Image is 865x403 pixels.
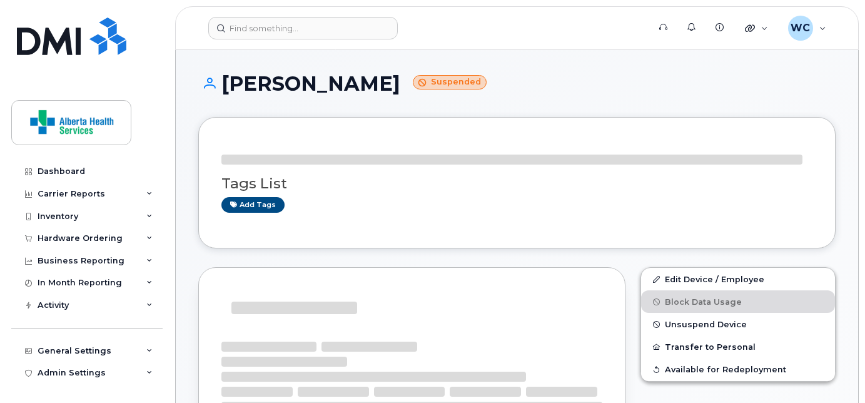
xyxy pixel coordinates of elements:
h3: Tags List [221,176,812,191]
button: Available for Redeployment [641,358,835,380]
button: Unsuspend Device [641,313,835,335]
button: Block Data Usage [641,290,835,313]
span: Available for Redeployment [665,365,786,374]
a: Add tags [221,197,285,213]
small: Suspended [413,75,487,89]
span: Unsuspend Device [665,320,747,329]
h1: [PERSON_NAME] [198,73,836,94]
a: Edit Device / Employee [641,268,835,290]
button: Transfer to Personal [641,335,835,358]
